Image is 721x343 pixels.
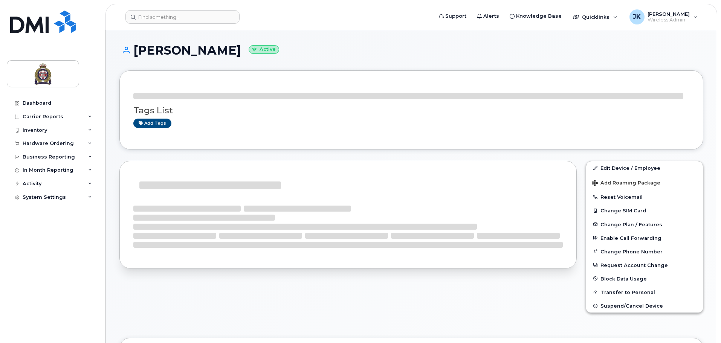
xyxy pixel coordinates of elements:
h3: Tags List [133,106,689,115]
button: Change Phone Number [586,245,703,258]
button: Request Account Change [586,258,703,272]
span: Add Roaming Package [592,180,660,187]
button: Suspend/Cancel Device [586,299,703,313]
a: Add tags [133,119,171,128]
span: Change Plan / Features [600,221,662,227]
span: Enable Call Forwarding [600,235,661,241]
button: Reset Voicemail [586,190,703,204]
button: Block Data Usage [586,272,703,285]
button: Change SIM Card [586,204,703,217]
h1: [PERSON_NAME] [119,44,703,57]
button: Add Roaming Package [586,175,703,190]
span: Suspend/Cancel Device [600,303,663,309]
a: Edit Device / Employee [586,161,703,175]
button: Change Plan / Features [586,218,703,231]
button: Enable Call Forwarding [586,231,703,245]
button: Transfer to Personal [586,285,703,299]
small: Active [249,45,279,54]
